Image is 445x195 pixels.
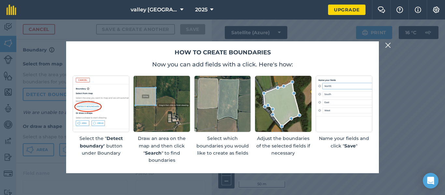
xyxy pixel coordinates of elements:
[396,7,404,13] img: A question mark icon
[133,135,190,164] p: Draw an area on the map and then click " " to find boundaries
[73,135,129,157] p: Select the " " button under Boundary
[328,5,366,15] a: Upgrade
[131,6,178,14] span: valley [GEOGRAPHIC_DATA]
[432,7,440,13] img: A cog icon
[255,76,311,132] img: Screenshot of an editable boundary
[316,135,372,149] p: Name your fields and click " "
[415,6,421,14] img: svg+xml;base64,PHN2ZyB4bWxucz0iaHR0cDovL3d3dy53My5vcmcvMjAwMC9zdmciIHdpZHRoPSIxNyIgaGVpZ2h0PSIxNy...
[194,76,251,132] img: Screenshot of selected fields
[7,5,16,15] img: fieldmargin Logo
[133,76,190,132] img: Screenshot of an rectangular area drawn on a map
[73,60,372,69] p: Now you can add fields with a click. Here's how:
[378,7,385,13] img: Two speech bubbles overlapping with the left bubble in the forefront
[73,76,129,132] img: Screenshot of detect boundary button
[195,6,208,14] span: 2025
[80,135,123,148] strong: Detect boundary
[423,173,438,188] div: Open Intercom Messenger
[145,150,162,156] strong: Search
[194,135,251,157] p: Select which boundaries you would like to create as fields
[344,143,356,149] strong: Save
[316,76,372,132] img: placeholder
[73,48,372,57] h2: How to create boundaries
[385,41,391,49] img: svg+xml;base64,PHN2ZyB4bWxucz0iaHR0cDovL3d3dy53My5vcmcvMjAwMC9zdmciIHdpZHRoPSIyMiIgaGVpZ2h0PSIzMC...
[255,135,311,157] p: Adjust the boundaries of the selected fields if necessary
